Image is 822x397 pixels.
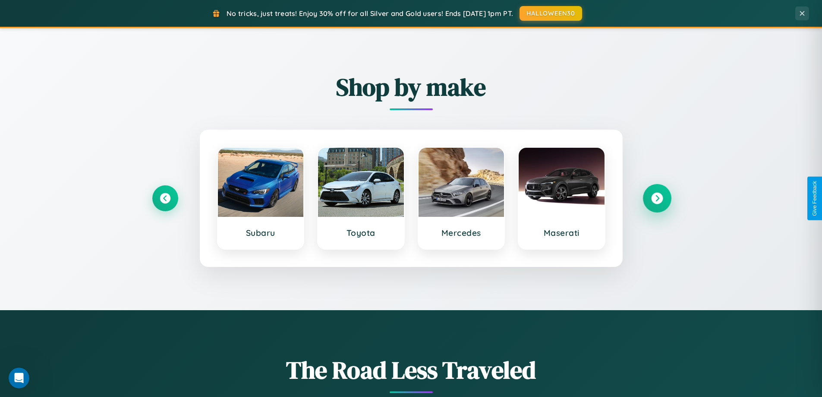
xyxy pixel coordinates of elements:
h3: Mercedes [427,228,496,238]
h2: Shop by make [152,70,670,104]
h3: Toyota [327,228,395,238]
h3: Maserati [527,228,596,238]
iframe: Intercom live chat [9,368,29,388]
h1: The Road Less Traveled [152,353,670,387]
h3: Subaru [227,228,295,238]
div: Give Feedback [812,181,818,216]
button: HALLOWEEN30 [520,6,582,21]
span: No tricks, just treats! Enjoy 30% off for all Silver and Gold users! Ends [DATE] 1pm PT. [227,9,513,18]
